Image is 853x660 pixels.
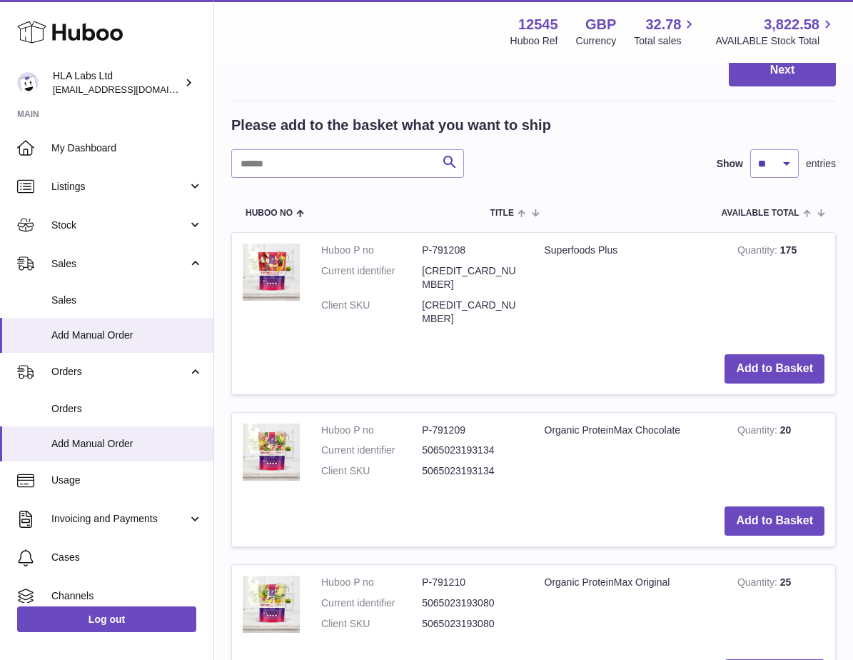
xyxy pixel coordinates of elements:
[422,424,523,437] dd: P-791209
[51,294,203,307] span: Sales
[243,244,300,301] img: Superfoods Plus
[422,464,523,478] dd: 5065023193134
[51,512,188,526] span: Invoicing and Payments
[422,444,523,457] dd: 5065023193134
[321,464,422,478] dt: Client SKU
[727,233,835,343] td: 175
[422,244,523,257] dd: P-791208
[576,34,617,48] div: Currency
[634,15,697,48] a: 32.78 Total sales
[51,365,188,379] span: Orders
[51,437,203,451] span: Add Manual Order
[534,233,727,343] td: Superfoods Plus
[321,617,422,631] dt: Client SKU
[321,244,422,257] dt: Huboo P no
[51,141,203,155] span: My Dashboard
[518,15,558,34] strong: 12545
[727,565,835,649] td: 25
[715,15,836,48] a: 3,822.58 AVAILABLE Stock Total
[727,413,835,496] td: 20
[53,69,181,96] div: HLA Labs Ltd
[634,34,697,48] span: Total sales
[321,596,422,610] dt: Current identifier
[51,589,203,603] span: Channels
[585,15,616,34] strong: GBP
[321,424,422,437] dt: Huboo P no
[737,424,780,439] strong: Quantity
[51,180,188,194] span: Listings
[422,576,523,589] dd: P-791210
[722,209,799,218] span: AVAILABLE Total
[17,72,39,94] img: clinton@newgendirect.com
[321,299,422,326] dt: Client SKU
[321,264,422,291] dt: Current identifier
[725,354,824,384] button: Add to Basket
[422,617,523,631] dd: 5065023193080
[534,413,727,496] td: Organic ProteinMax Chocolate
[17,606,196,632] a: Log out
[645,15,681,34] span: 32.78
[422,596,523,610] dd: 5065023193080
[321,444,422,457] dt: Current identifier
[490,209,514,218] span: Title
[510,34,558,48] div: Huboo Ref
[422,299,523,326] dd: [CREDIT_CARD_NUMBER]
[764,15,819,34] span: 3,822.58
[806,157,836,171] span: entries
[51,402,203,416] span: Orders
[51,474,203,487] span: Usage
[321,576,422,589] dt: Huboo P no
[725,506,824,536] button: Add to Basket
[717,157,743,171] label: Show
[53,84,210,95] span: [EMAIL_ADDRESS][DOMAIN_NAME]
[737,576,780,591] strong: Quantity
[243,576,300,633] img: Organic ProteinMax Original
[729,54,836,87] button: Next
[231,116,551,135] h2: Please add to the basket what you want to ship
[51,219,188,232] span: Stock
[534,565,727,649] td: Organic ProteinMax Original
[715,34,836,48] span: AVAILABLE Stock Total
[51,551,203,564] span: Cases
[243,424,300,481] img: Organic ProteinMax Chocolate
[737,244,780,259] strong: Quantity
[422,264,523,291] dd: [CREDIT_CARD_NUMBER]
[51,257,188,271] span: Sales
[246,209,293,218] span: Huboo no
[51,329,203,342] span: Add Manual Order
